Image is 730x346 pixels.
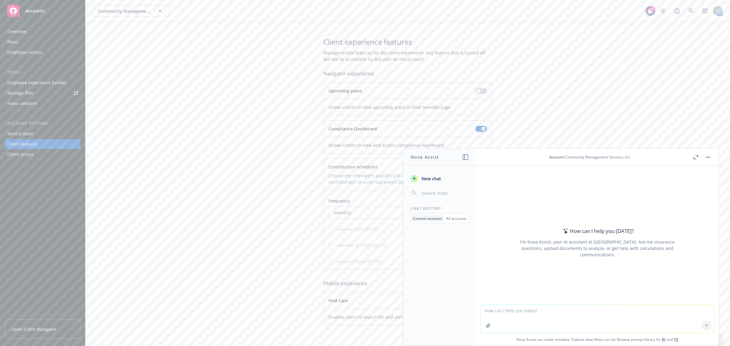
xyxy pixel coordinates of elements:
[411,154,439,160] h1: Nova Assist
[323,37,492,47] span: Client experience features
[328,198,487,204] p: Frequency
[5,27,80,36] a: Overview
[328,298,348,303] strong: Find Care
[323,279,492,287] span: Mobile experience
[5,2,80,19] a: Accounts
[699,5,711,17] a: Switch app
[337,242,387,248] span: Nearest 10 Cents ($0.10)
[7,37,18,47] div: Plans
[337,226,378,232] span: Nearest Cent ($0.01)
[328,226,335,232] input: Nearest Cent ($0.01)
[93,5,169,17] button: Community Management Services, Inc.
[323,70,492,78] span: Navigator experience
[446,216,467,221] p: All accounts
[512,239,683,258] div: I'm Nova Assist, your AI assistant at [GEOGRAPHIC_DATA]. Ask me insurance questions, upload docum...
[657,5,669,17] a: Stop snowing
[334,209,351,216] span: Monthly
[11,326,57,332] span: Open Client Navigator
[337,258,381,265] span: Nearest Dollar ($1.00)
[674,337,678,342] a: TR
[7,150,34,159] div: Client access
[403,206,476,211] div: Chat History
[413,216,442,221] p: Current account
[5,99,80,108] a: Nova compare
[5,139,80,149] a: Client features
[662,337,666,342] a: BI
[328,242,335,248] input: Nearest 10 Cents ($0.10)
[5,129,80,139] a: Service team
[478,333,716,346] span: Nova Assist can make mistakes. Explore what Nova can do: Browse prompt library for and
[328,172,487,185] p: Choose the employer’s payroll cycle and rounding point to display employee contributions on a per...
[7,129,33,139] div: Service team
[7,78,67,88] div: Employee experience builder
[332,209,474,216] span: Monthly
[7,47,43,57] div: Employee census
[671,5,683,17] a: Report a Bug
[328,164,487,170] p: Contribution schedules
[328,142,487,148] span: Allows clients to view and access Compliance Dashboard
[328,88,362,94] strong: Upcoming plans
[420,175,441,182] span: New chat
[98,8,151,14] span: Community Management Services, Inc.
[5,47,80,57] a: Employee census
[420,189,469,197] input: Search chats
[685,5,697,17] a: Search
[7,27,26,36] div: Overview
[26,9,45,13] span: Accounts
[5,150,80,159] a: Client access
[650,6,655,12] div: 12
[328,314,487,320] span: Enables users to search for and compare care providers and network status
[549,154,564,160] span: Account
[328,258,335,265] input: Nearest Dollar ($1.00)
[5,88,80,98] a: Manage files
[7,88,33,98] div: Manage files
[5,120,80,126] div: Account settings
[5,37,80,47] a: Plans
[323,50,492,62] span: Manage visible features for the client experience. Any feature that is turned off will not be acc...
[549,154,631,160] div: : Community Management Services, Inc.
[7,99,37,108] div: Nova compare
[328,104,487,110] span: Allows clients to view upcoming plans in their benefits page
[5,78,80,88] a: Employee experience builder
[328,126,377,132] strong: Compliance Dashboard
[561,227,634,235] div: How can I help you [DATE]?
[5,69,80,75] div: Tools
[7,139,37,149] div: Client features
[408,173,471,184] button: New chat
